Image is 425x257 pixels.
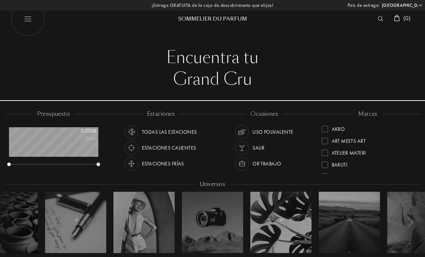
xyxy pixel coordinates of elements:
[407,218,413,227] img: arr_left.svg
[195,180,230,189] div: Universos
[394,15,400,21] img: cart_white.svg
[348,218,352,223] span: 24
[332,159,348,168] div: Baruti
[348,2,380,9] span: País de entrega:
[403,14,411,22] span: ( 0 )
[142,141,196,155] div: Estaciones calientes
[16,47,409,68] div: Encuentra tu
[252,141,264,155] div: Salir
[245,110,283,118] div: ocasiones
[75,218,78,223] span: 15
[12,218,18,227] img: arr_left.svg
[169,15,256,23] div: Sommelier du Parfum
[61,127,97,135] div: 0 - 200 €
[142,125,197,139] div: Todas las estaciones
[142,110,180,118] div: estaciones
[16,68,409,90] div: Grand Cru
[32,110,75,118] div: presupuesto
[61,135,97,142] div: /50mL
[332,170,367,180] div: Binet-Papillon
[332,135,366,145] div: Art Meets Art
[252,125,293,139] div: Uso polivalente
[211,218,215,223] span: 23
[378,16,383,21] img: search_icn_white.svg
[126,143,137,153] img: usage_season_hot_white.svg
[126,159,137,169] img: usage_season_cold_white.svg
[332,147,366,156] div: Atelier Materi
[237,159,247,169] img: usage_occasion_work_white.svg
[332,123,345,133] div: Akro
[279,218,283,223] span: 49
[237,127,247,137] img: usage_occasion_all_white.svg
[252,157,281,170] div: or trabajo
[353,110,382,118] div: marcas
[143,218,147,223] span: 37
[126,127,137,137] img: usage_season_average_white.svg
[237,143,247,153] img: usage_occasion_party_white.svg
[142,157,184,170] div: Estaciones frías
[11,2,45,36] img: burger_white.png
